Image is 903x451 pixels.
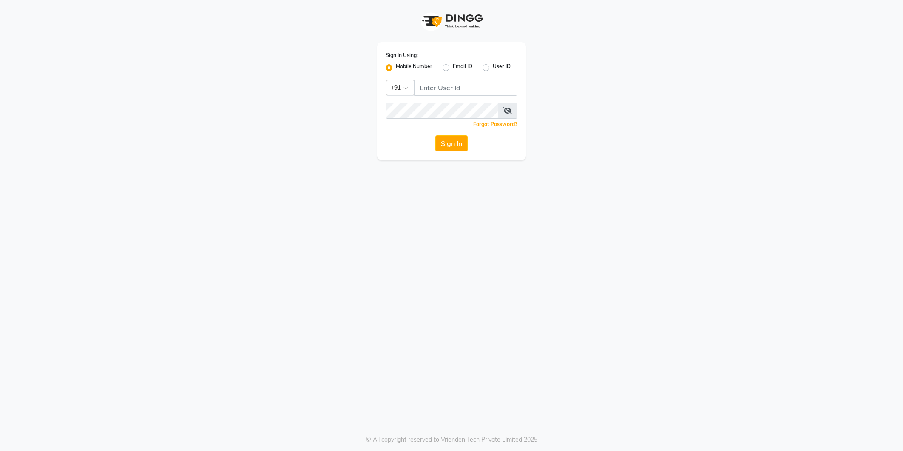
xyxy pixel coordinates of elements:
img: logo1.svg [417,9,486,34]
label: Email ID [453,63,472,73]
button: Sign In [435,135,468,151]
label: Sign In Using: [386,51,418,59]
label: User ID [493,63,511,73]
label: Mobile Number [396,63,432,73]
a: Forgot Password? [473,121,517,127]
input: Username [386,103,498,119]
input: Username [414,80,517,96]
